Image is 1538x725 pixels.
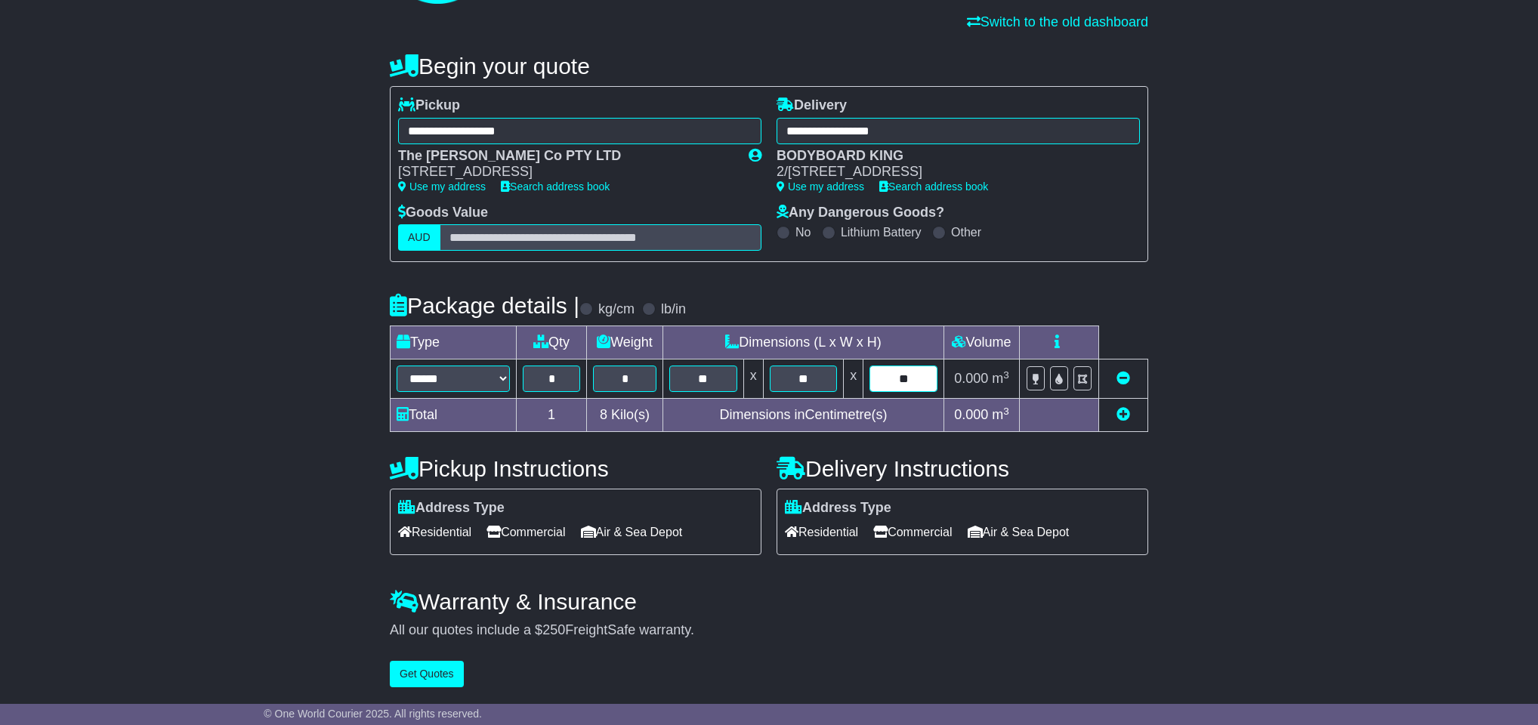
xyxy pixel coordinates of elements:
td: x [743,359,763,399]
div: [STREET_ADDRESS] [398,164,733,180]
div: All our quotes include a $ FreightSafe warranty. [390,622,1148,639]
label: Lithium Battery [841,225,922,239]
span: Residential [785,520,858,544]
a: Remove this item [1116,371,1130,386]
label: Delivery [777,97,847,114]
label: Address Type [785,500,891,517]
span: m [992,371,1009,386]
sup: 3 [1003,369,1009,381]
a: Search address book [501,180,610,193]
div: BODYBOARD KING [777,148,1125,165]
td: Weight [587,326,663,359]
div: 2/[STREET_ADDRESS] [777,164,1125,180]
span: Commercial [873,520,952,544]
span: Air & Sea Depot [968,520,1070,544]
div: The [PERSON_NAME] Co PTY LTD [398,148,733,165]
span: 250 [542,622,565,637]
label: lb/in [661,301,686,318]
h4: Pickup Instructions [390,456,761,481]
button: Get Quotes [390,661,464,687]
td: 1 [517,399,587,432]
h4: Package details | [390,293,579,318]
label: Pickup [398,97,460,114]
td: Type [391,326,517,359]
span: Residential [398,520,471,544]
label: Other [951,225,981,239]
span: Commercial [486,520,565,544]
a: Add new item [1116,407,1130,422]
span: 0.000 [954,407,988,422]
td: Total [391,399,517,432]
td: Qty [517,326,587,359]
a: Use my address [777,180,864,193]
td: Kilo(s) [587,399,663,432]
h4: Warranty & Insurance [390,589,1148,614]
td: Dimensions (L x W x H) [662,326,943,359]
label: Address Type [398,500,505,517]
h4: Delivery Instructions [777,456,1148,481]
a: Search address book [879,180,988,193]
span: 0.000 [954,371,988,386]
label: No [795,225,811,239]
h4: Begin your quote [390,54,1148,79]
label: Any Dangerous Goods? [777,205,944,221]
label: Goods Value [398,205,488,221]
span: 8 [600,407,607,422]
a: Switch to the old dashboard [967,14,1148,29]
sup: 3 [1003,406,1009,417]
td: Volume [943,326,1019,359]
label: AUD [398,224,440,251]
span: m [992,407,1009,422]
label: kg/cm [598,301,635,318]
span: Air & Sea Depot [581,520,683,544]
td: Dimensions in Centimetre(s) [662,399,943,432]
span: © One World Courier 2025. All rights reserved. [264,708,482,720]
a: Use my address [398,180,486,193]
td: x [844,359,863,399]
